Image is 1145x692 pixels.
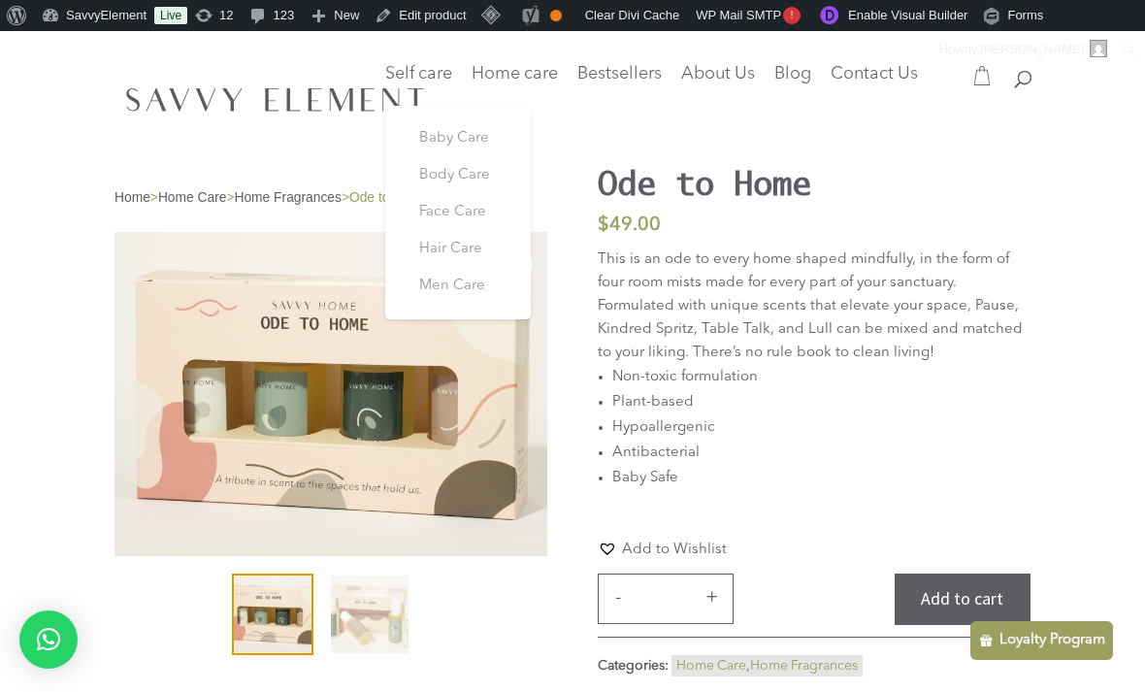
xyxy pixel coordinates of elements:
span: Blog [774,65,811,82]
span: Baby Care [419,131,489,146]
a: About Us [681,67,755,94]
a: Face Care [400,194,516,231]
span: Bestsellers [577,65,662,82]
span: Add to Wishlist [622,543,727,557]
button: Add to cart [895,574,1030,625]
span: Hair Care [419,242,482,256]
span: > [342,190,349,205]
a: Add to Wishlist [598,539,727,559]
a: Home Fragrances [234,190,341,205]
span: > [226,190,234,205]
span: Ode to Home [349,190,429,205]
span: Face Care [419,205,486,219]
a: Men Care [400,268,516,305]
span: , [671,655,863,676]
a: Home Care [158,190,227,205]
button: - [604,585,633,609]
span: Body Care [419,168,490,182]
a: Home Care [676,659,746,673]
a: Bestsellers [577,67,662,94]
span: ! [783,7,801,24]
a: Home [114,190,150,205]
a: Home care [472,67,558,106]
img: Ode to Home - Image 2 [331,576,409,653]
span: > [150,190,158,205]
a: Contact Us [831,67,918,94]
li: Plant-based [612,390,1030,415]
li: Hypoallergenic [612,415,1030,441]
a: Hair Care [400,231,516,268]
input: Product quantity [636,575,694,623]
span: Contact Us [831,65,918,82]
bdi: 49.00 [598,215,661,235]
p: This is an ode to every home shaped mindfully, in the form of four room mists made for every part... [598,248,1030,365]
h1: Ode to Home [598,163,923,202]
a: Blog [774,67,811,94]
span: Self care [385,65,452,82]
span: Men Care [419,279,485,293]
nav: Breadcrumb [114,189,547,207]
span: Home care [472,65,558,82]
li: Non-toxic formulation [612,365,1030,390]
a: Howdy, [932,34,1115,65]
li: Antibacterial [612,441,1030,466]
p: Loyalty Program [999,629,1105,652]
a: Home Fragrances [750,659,858,673]
a: Self care [385,67,452,106]
span: $ [598,215,609,235]
img: Ode to Home [234,576,311,653]
div: OK [550,10,562,21]
button: + [698,585,727,609]
li: Baby Safe [612,466,1030,491]
span: Categories: [598,659,669,673]
a: Baby Care [400,120,516,157]
span: [PERSON_NAME] [980,42,1084,56]
a: Live [154,7,187,24]
span: About Us [681,65,755,82]
a: Body Care [400,157,516,194]
img: SavvyElement [118,79,432,119]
